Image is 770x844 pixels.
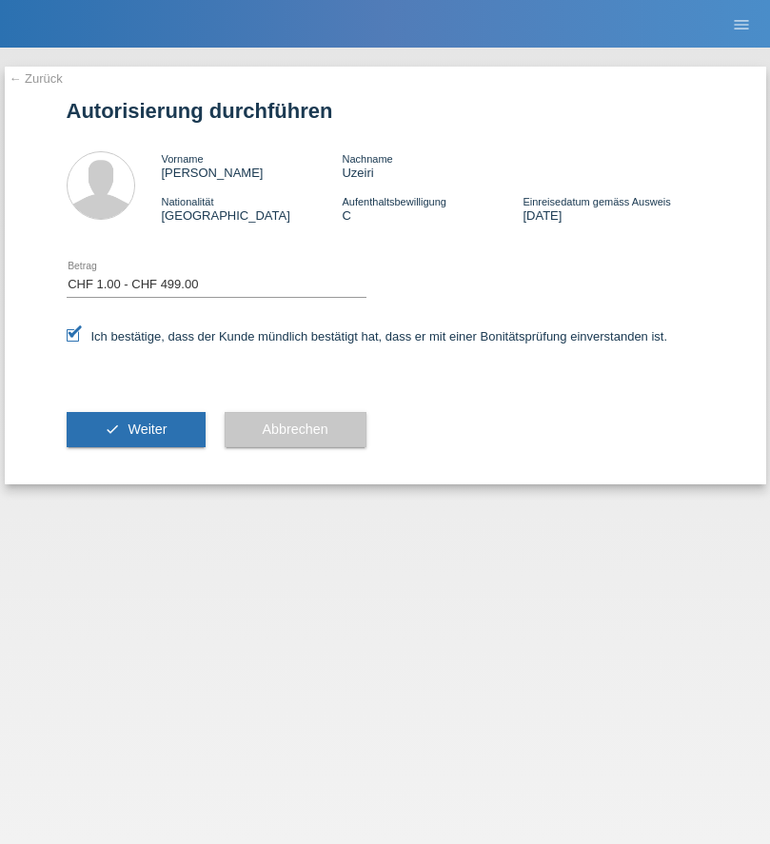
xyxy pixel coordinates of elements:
[67,99,704,123] h1: Autorisierung durchführen
[225,412,366,448] button: Abbrechen
[342,153,392,165] span: Nachname
[162,153,204,165] span: Vorname
[523,196,670,207] span: Einreisedatum gemäss Ausweis
[342,151,523,180] div: Uzeiri
[342,196,445,207] span: Aufenthaltsbewilligung
[162,194,343,223] div: [GEOGRAPHIC_DATA]
[342,194,523,223] div: C
[128,422,167,437] span: Weiter
[263,422,328,437] span: Abbrechen
[105,422,120,437] i: check
[162,151,343,180] div: [PERSON_NAME]
[67,412,206,448] button: check Weiter
[67,329,668,343] label: Ich bestätige, dass der Kunde mündlich bestätigt hat, dass er mit einer Bonitätsprüfung einversta...
[162,196,214,207] span: Nationalität
[10,71,63,86] a: ← Zurück
[523,194,703,223] div: [DATE]
[732,15,751,34] i: menu
[722,18,760,29] a: menu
